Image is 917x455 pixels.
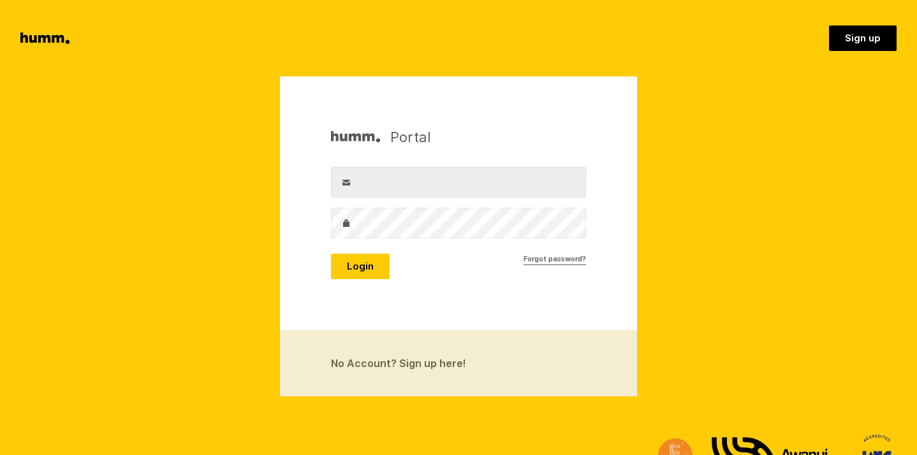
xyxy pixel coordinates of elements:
[524,254,586,265] a: Forgot password?
[280,330,637,396] a: No Account? Sign up here!
[331,127,431,147] h1: Portal
[829,25,897,51] a: Sign up
[331,254,390,279] button: Login
[331,127,380,147] img: Humm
